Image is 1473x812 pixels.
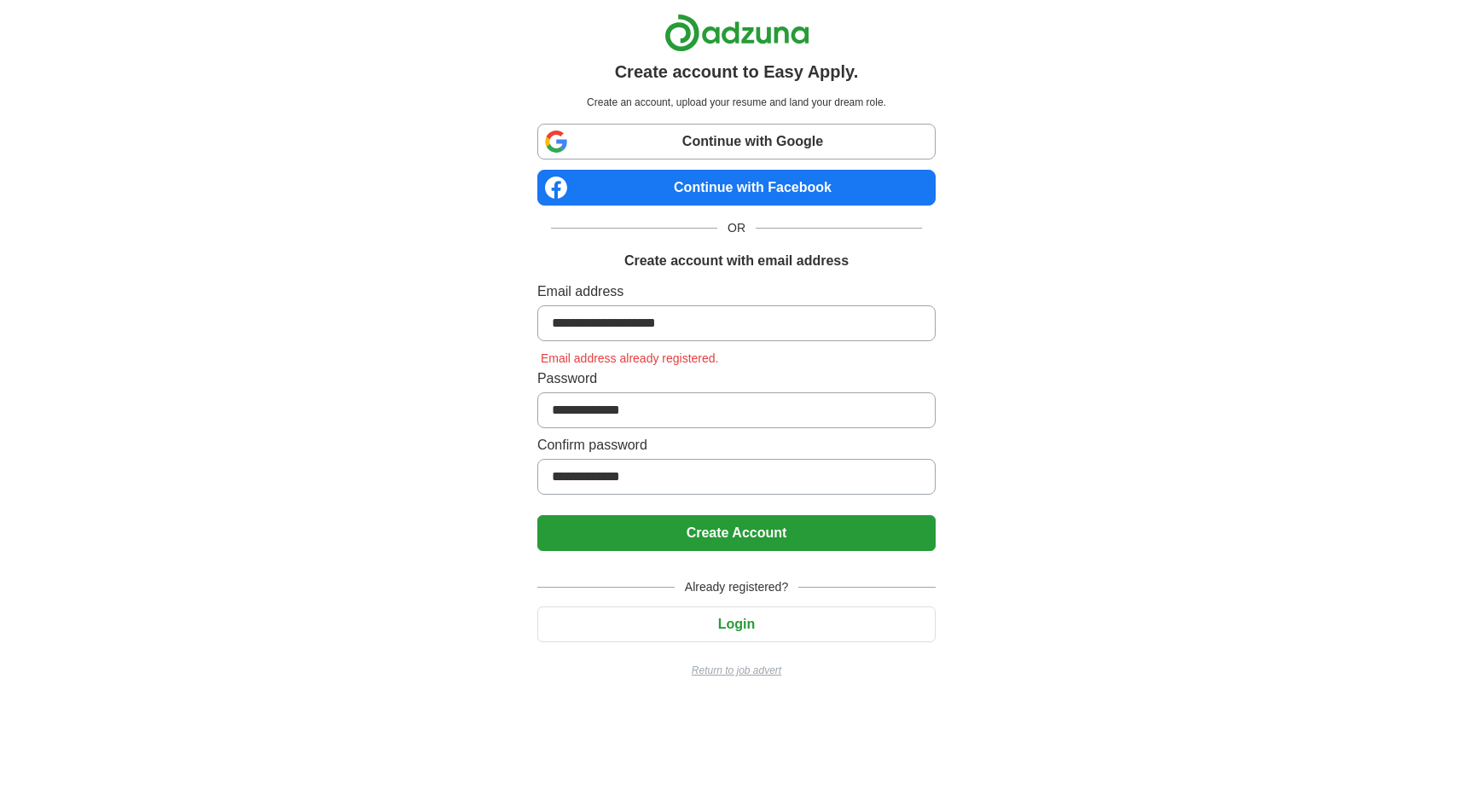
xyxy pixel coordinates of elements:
span: Already registered? [675,578,798,596]
label: Confirm password [537,435,936,455]
p: Create an account, upload your resume and land your dream role. [541,95,932,110]
label: Email address [537,281,936,302]
span: OR [717,219,756,237]
span: Email address already registered. [537,351,722,365]
img: Adzuna logo [664,14,809,52]
h1: Create account to Easy Apply. [615,59,859,84]
button: Login [537,606,936,642]
a: Continue with Google [537,124,936,159]
a: Login [537,617,936,631]
a: Return to job advert [537,663,936,678]
label: Password [537,368,936,389]
a: Continue with Facebook [537,170,936,206]
button: Create Account [537,515,936,551]
h1: Create account with email address [624,251,849,271]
